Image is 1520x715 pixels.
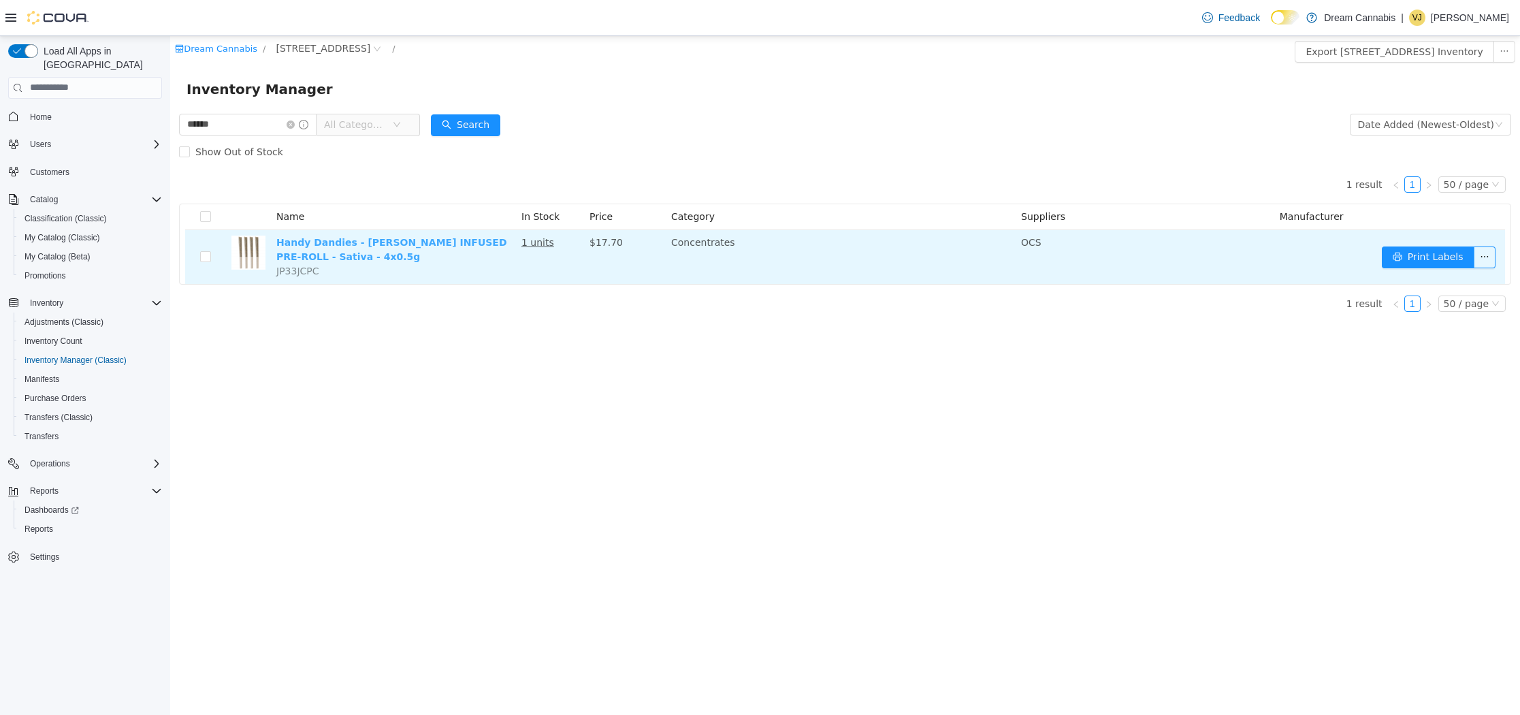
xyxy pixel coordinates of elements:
a: Inventory Count [19,333,88,349]
span: Operations [25,456,162,472]
button: Inventory [3,293,167,313]
span: Inventory [30,298,63,308]
button: icon: ellipsis [1323,5,1345,27]
button: Classification (Classic) [14,209,167,228]
span: Load All Apps in [GEOGRAPHIC_DATA] [38,44,162,71]
a: Transfers (Classic) [19,409,98,426]
a: Adjustments (Classic) [19,314,109,330]
span: Suppliers [851,175,895,186]
button: Purchase Orders [14,389,167,408]
span: Price [419,175,442,186]
span: Manufacturer [1110,175,1174,186]
li: 1 [1234,259,1250,276]
button: Reports [25,483,64,499]
a: Dashboards [14,500,167,520]
button: Users [25,136,56,153]
button: icon: printerPrint Labels [1212,210,1304,232]
span: VJ [1412,10,1422,26]
a: 1 [1235,141,1250,156]
a: Classification (Classic) [19,210,112,227]
nav: Complex example [8,101,162,603]
span: My Catalog (Classic) [25,232,100,243]
span: My Catalog (Beta) [19,249,162,265]
span: Classification (Classic) [25,213,107,224]
span: Inventory Manager (Classic) [19,352,162,368]
span: Manifests [25,374,59,385]
span: OCS [851,201,871,212]
span: Transfers (Classic) [25,412,93,423]
span: Catalog [30,194,58,205]
span: Classification (Classic) [19,210,162,227]
button: Settings [3,547,167,567]
button: Promotions [14,266,167,285]
button: Transfers (Classic) [14,408,167,427]
a: Transfers [19,428,64,445]
input: Dark Mode [1271,10,1299,25]
span: Transfers [25,431,59,442]
button: Transfers [14,427,167,446]
span: Settings [25,548,162,565]
button: Adjustments (Classic) [14,313,167,332]
td: Concentrates [496,194,845,248]
button: Reports [3,481,167,500]
button: Operations [3,454,167,473]
span: My Catalog (Classic) [19,229,162,246]
span: Reports [19,521,162,537]
span: 1B-250 Greenbank Rd [106,5,201,20]
span: Transfers (Classic) [19,409,162,426]
a: Manifests [19,371,65,387]
a: My Catalog (Classic) [19,229,106,246]
li: Next Page [1250,140,1267,157]
span: $17.70 [419,201,453,212]
span: Operations [30,458,70,469]
a: Dashboards [19,502,84,518]
p: Dream Cannabis [1324,10,1395,26]
span: Catalog [25,191,162,208]
a: icon: shopDream Cannabis [5,7,87,18]
a: Purchase Orders [19,390,92,407]
button: icon: searchSearch [261,78,330,100]
li: 1 result [1176,259,1212,276]
span: Category [501,175,545,186]
button: Users [3,135,167,154]
span: Inventory Count [25,336,82,347]
p: [PERSON_NAME] [1431,10,1509,26]
span: Purchase Orders [19,390,162,407]
i: icon: left [1222,264,1230,272]
span: Users [30,139,51,150]
a: Handy Dandies - [PERSON_NAME] INFUSED PRE-ROLL - Sativa - 4x0.5g [106,201,337,226]
div: Vincent Jabara [1409,10,1425,26]
button: Inventory [25,295,69,311]
span: Promotions [25,270,66,281]
a: Reports [19,521,59,537]
i: icon: shop [5,8,14,17]
span: Dashboards [25,505,79,515]
li: 1 result [1176,140,1212,157]
i: icon: left [1222,145,1230,153]
a: 1 [1235,260,1250,275]
span: Inventory Manager (Classic) [25,355,127,366]
span: Inventory [25,295,162,311]
img: Handy Dandies - STONEY BALONEY INFUSED PRE-ROLL - Sativa - 4x0.5g hero shot [61,200,95,234]
a: Inventory Manager (Classic) [19,352,132,368]
span: Feedback [1218,11,1260,25]
button: Catalog [25,191,63,208]
span: Reports [30,486,59,496]
button: My Catalog (Beta) [14,247,167,266]
div: Date Added (Newest-Oldest) [1188,78,1324,99]
button: Customers [3,162,167,182]
p: | [1401,10,1404,26]
a: Feedback [1197,4,1265,31]
span: Customers [25,163,162,180]
span: Show Out of Stock [20,110,118,121]
span: Name [106,175,134,186]
button: Reports [14,520,167,539]
button: Export [STREET_ADDRESS] Inventory [1125,5,1323,27]
button: Operations [25,456,76,472]
button: Manifests [14,370,167,389]
li: 1 [1234,140,1250,157]
i: icon: close-circle [116,84,125,93]
span: Transfers [19,428,162,445]
button: Catalog [3,190,167,209]
span: Users [25,136,162,153]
